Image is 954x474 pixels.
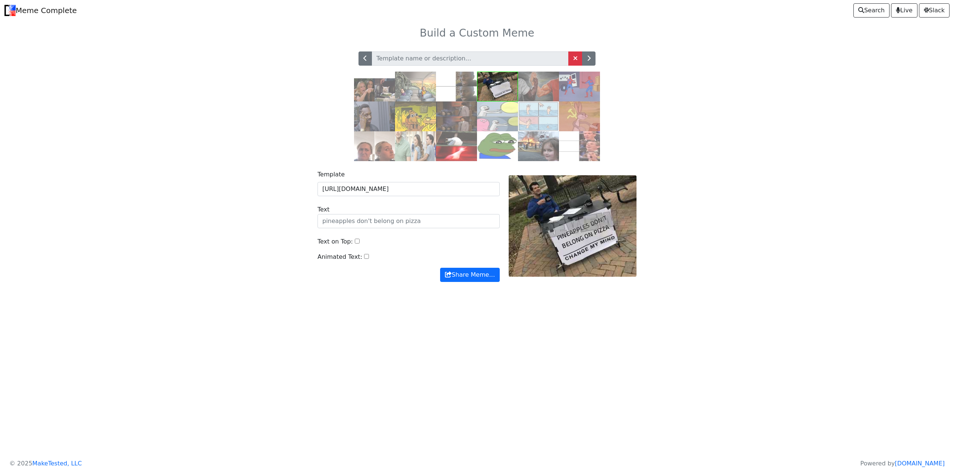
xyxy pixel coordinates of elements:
img: fine.jpg [395,101,436,131]
img: handshake.jpg [518,72,559,101]
img: cmm.jpg [477,72,518,101]
img: dg.jpg [395,131,436,161]
img: balloon.jpg [477,101,518,131]
img: dbg.jpg [436,72,477,101]
img: spiderman.jpg [559,72,600,101]
label: Animated Text: [318,252,362,261]
img: vince.jpg [559,131,600,161]
img: wkh.jpg [436,101,477,131]
button: Share Meme… [440,268,500,282]
p: © 2025 [9,459,82,468]
a: MakeTested, LLC [32,460,82,467]
input: Template name or description... [372,51,569,66]
span: Live [896,6,913,15]
img: disastergirl.jpg [518,131,559,161]
img: kombucha.jpg [354,131,395,161]
label: Text [318,205,329,214]
a: Live [891,3,917,18]
input: pineapples don't belong on pizza [318,214,500,228]
p: Powered by [860,459,945,468]
img: sadfrog.jpg [477,131,518,161]
label: Template [318,170,345,179]
a: Slack [919,3,950,18]
img: woman-cat.jpg [354,72,395,101]
span: Slack [924,6,945,15]
img: rollsafe.jpg [354,101,395,131]
a: Meme Complete [4,3,77,18]
img: drowning.jpg [518,101,559,131]
a: Search [853,3,890,18]
h3: Build a Custom Meme [236,27,718,40]
img: cbb.jpg [559,101,600,131]
img: Meme Complete [4,5,16,16]
a: [DOMAIN_NAME] [895,460,945,467]
input: Background Image URL [318,182,500,196]
img: seagull.jpg [436,131,477,161]
span: Search [858,6,885,15]
img: bus.jpg [395,72,436,101]
label: Text on Top: [318,237,353,246]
